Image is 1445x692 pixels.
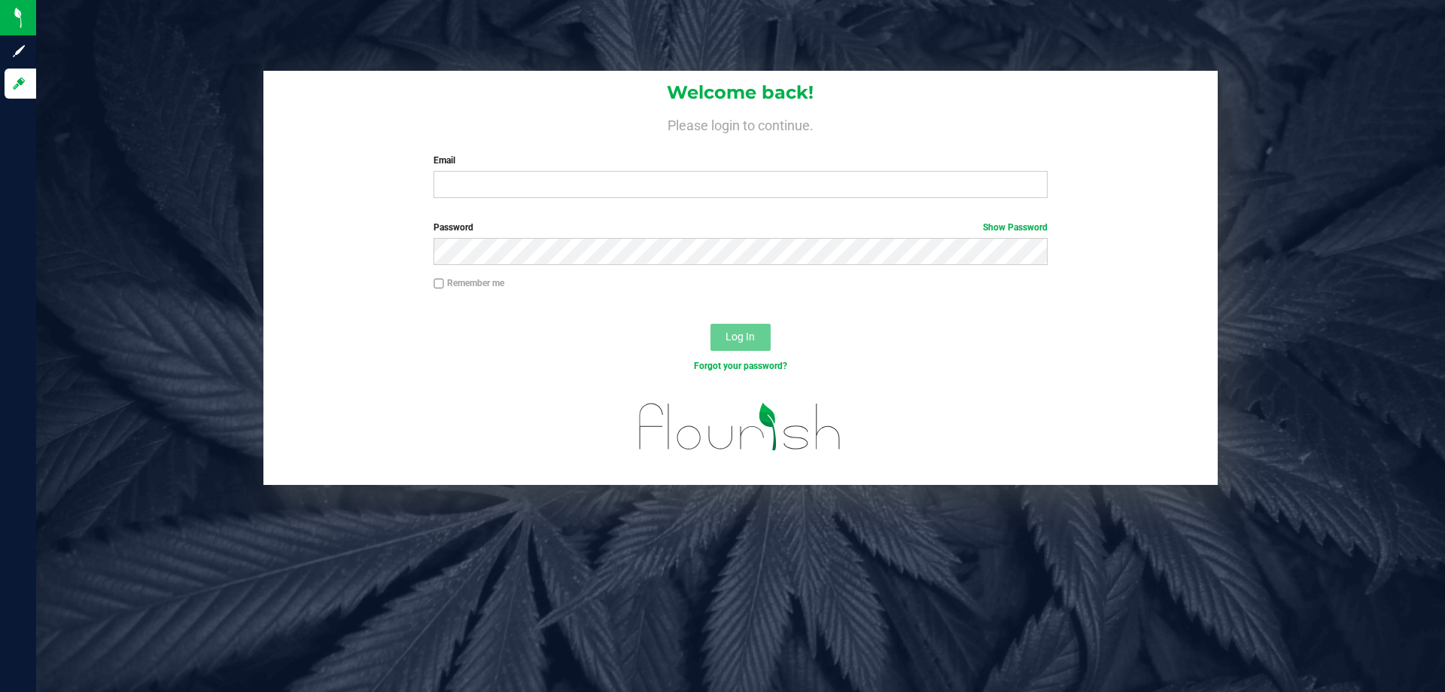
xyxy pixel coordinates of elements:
[11,76,26,91] inline-svg: Log in
[263,114,1218,133] h4: Please login to continue.
[694,361,787,371] a: Forgot your password?
[726,331,755,343] span: Log In
[433,276,504,290] label: Remember me
[433,222,473,233] span: Password
[263,83,1218,102] h1: Welcome back!
[11,44,26,59] inline-svg: Sign up
[621,389,859,465] img: flourish_logo.svg
[433,279,444,289] input: Remember me
[433,154,1047,167] label: Email
[710,324,771,351] button: Log In
[983,222,1048,233] a: Show Password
